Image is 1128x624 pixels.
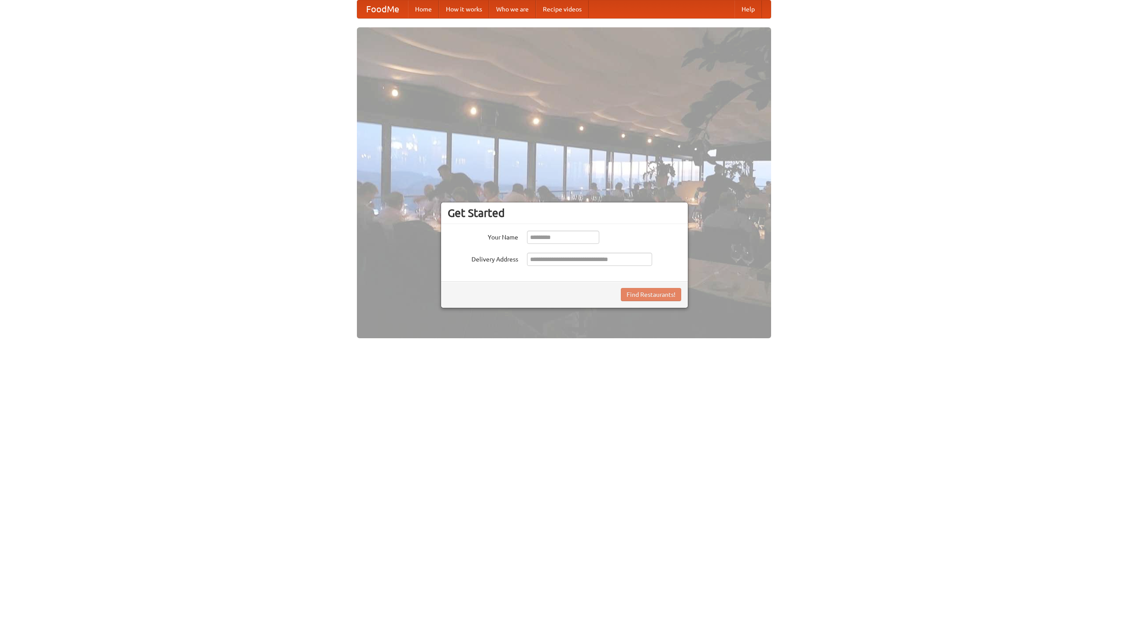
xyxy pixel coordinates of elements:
a: Recipe videos [536,0,589,18]
label: Your Name [448,231,518,242]
label: Delivery Address [448,253,518,264]
a: FoodMe [357,0,408,18]
a: Help [735,0,762,18]
a: How it works [439,0,489,18]
button: Find Restaurants! [621,288,681,301]
a: Home [408,0,439,18]
a: Who we are [489,0,536,18]
h3: Get Started [448,206,681,220]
